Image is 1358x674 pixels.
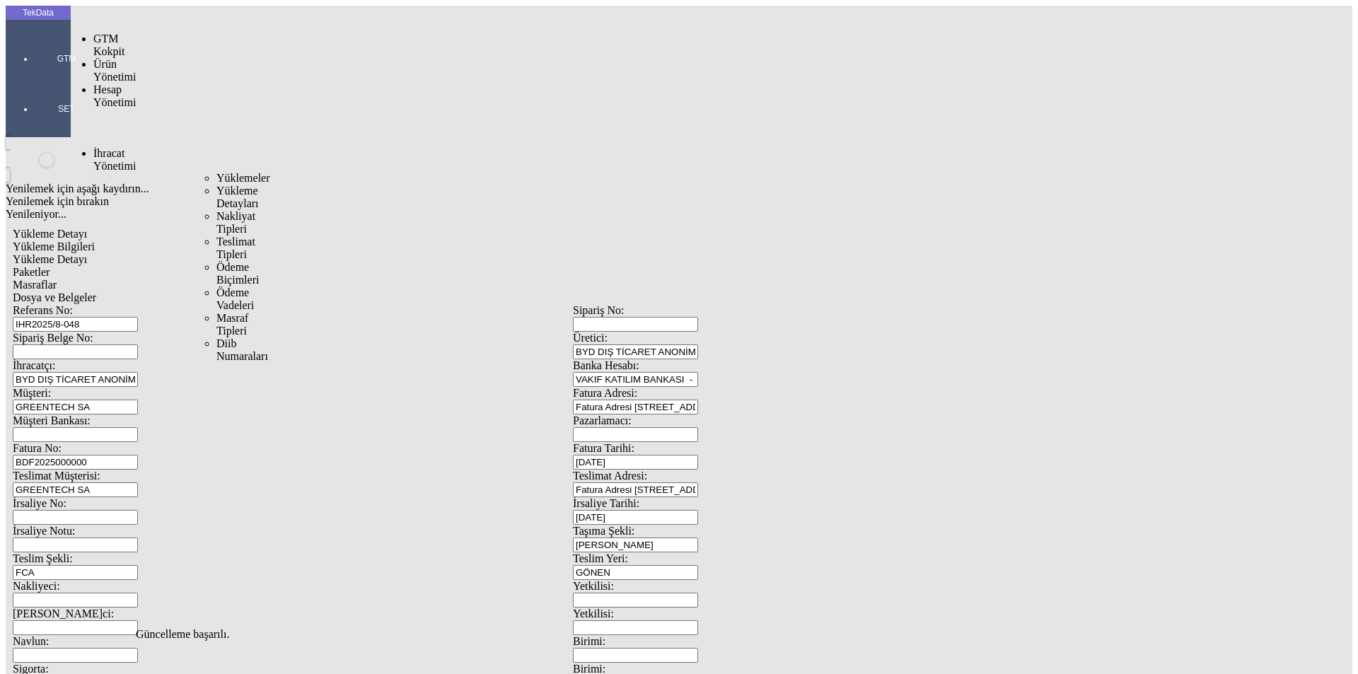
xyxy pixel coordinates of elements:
span: Birimi: [573,635,605,647]
span: Paketler [13,266,50,278]
span: Pazarlamacı: [573,414,632,426]
div: Güncelleme başarılı. [136,628,1222,641]
span: GTM Kokpit [93,33,124,57]
span: Fatura Tarihi: [573,442,634,454]
span: Masraf Tipleri [216,312,248,337]
span: SET [45,103,88,115]
span: Nakliyat Tipleri [216,210,255,235]
span: İhracatçı: [13,359,55,371]
span: Teslimat Müşterisi: [13,470,100,482]
div: Yenilemek için bırakın [6,195,1140,208]
span: Müşteri Bankası: [13,414,91,426]
span: Ödeme Vadeleri [216,286,254,311]
span: Teslim Şekli: [13,552,73,564]
span: Ödeme Biçimleri [216,261,259,286]
span: Navlun: [13,635,50,647]
span: İrsaliye Notu: [13,525,75,537]
span: Teslimat Adresi: [573,470,647,482]
span: Yükleme Detayları [216,185,259,209]
span: [PERSON_NAME]ci: [13,608,114,620]
span: Yükleme Bilgileri [13,240,95,252]
span: Masraflar [13,279,57,291]
span: İrsaliye No: [13,497,66,509]
span: Dosya ve Belgeler [13,291,96,303]
div: Yenilemek için aşağı kaydırın... [6,182,1140,195]
span: Teslim Yeri: [573,552,628,564]
span: Diib Numaraları [216,337,268,362]
span: İrsaliye Tarihi: [573,497,639,509]
span: Yüklemeler [216,172,270,184]
span: İhracat Yönetimi [93,147,136,172]
span: Yükleme Detayı [13,228,87,240]
span: Sipariş No: [573,304,624,316]
span: Hesap Yönetimi [93,83,136,108]
span: Taşıma Şekli: [573,525,634,537]
span: Üretici: [573,332,608,344]
span: Yetkilisi: [573,608,614,620]
span: Banka Hesabı: [573,359,639,371]
span: Referans No: [13,304,73,316]
div: TekData [6,7,71,18]
span: Yükleme Detayı [13,253,87,265]
span: Ürün Yönetimi [93,58,136,83]
div: Yenileniyor... [6,208,1140,221]
span: Fatura No: [13,442,62,454]
span: Teslimat Tipleri [216,236,255,260]
span: Fatura Adresi: [573,387,637,399]
span: Yetkilisi: [573,580,614,592]
span: Nakliyeci: [13,580,60,592]
span: Sipariş Belge No: [13,332,93,344]
span: Müşteri: [13,387,51,399]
